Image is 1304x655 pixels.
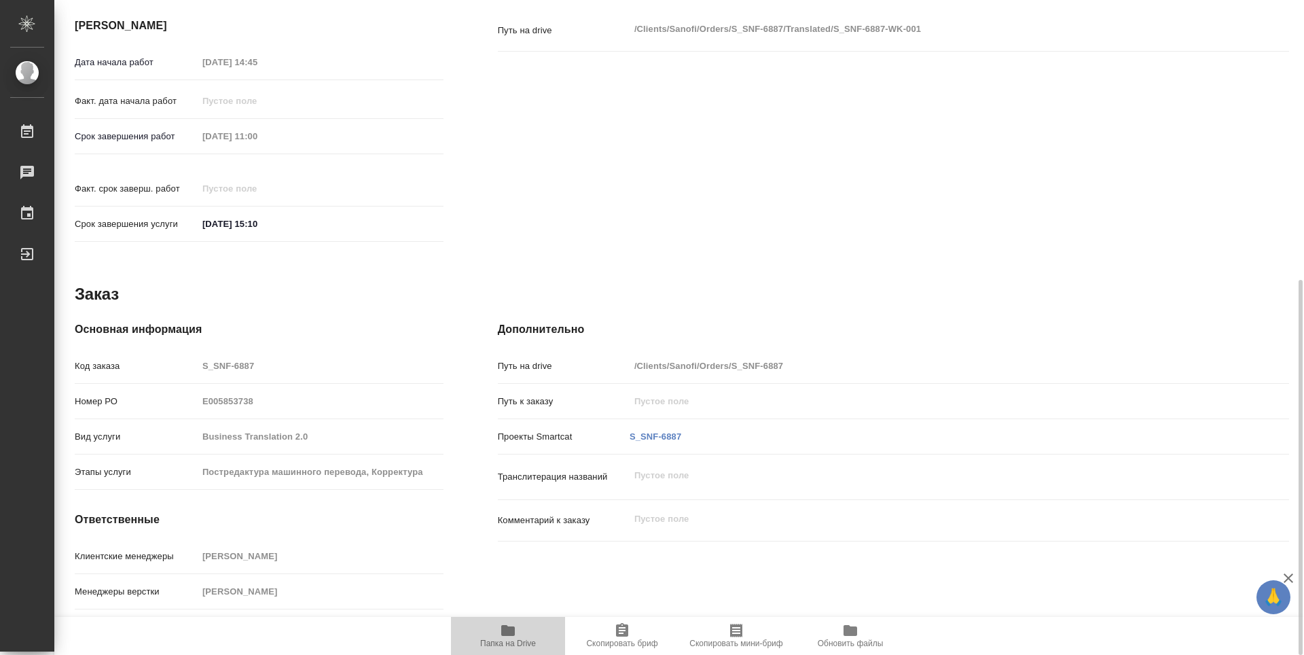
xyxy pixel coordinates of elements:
[198,391,443,411] input: Пустое поле
[498,321,1289,338] h4: Дополнительно
[198,546,443,566] input: Пустое поле
[75,18,443,34] h4: [PERSON_NAME]
[75,359,198,373] p: Код заказа
[793,617,907,655] button: Обновить файлы
[1256,580,1290,614] button: 🙏
[198,52,316,72] input: Пустое поле
[198,179,316,198] input: Пустое поле
[498,514,630,527] p: Комментарий к заказу
[630,431,681,442] a: S_SNF-6887
[630,18,1223,41] textarea: /Clients/Sanofi/Orders/S_SNF-6887/Translated/S_SNF-6887-WK-001
[586,639,657,648] span: Скопировать бриф
[198,427,443,446] input: Пустое поле
[75,585,198,599] p: Менеджеры верстки
[75,182,198,196] p: Факт. срок заверш. работ
[75,430,198,444] p: Вид услуги
[498,24,630,37] p: Путь на drive
[75,283,119,305] h2: Заказ
[679,617,793,655] button: Скопировать мини-бриф
[75,465,198,479] p: Этапы услуги
[480,639,536,648] span: Папка на Drive
[198,91,316,111] input: Пустое поле
[198,126,316,146] input: Пустое поле
[498,470,630,484] p: Транслитерация названий
[198,582,443,601] input: Пустое поле
[818,639,884,648] span: Обновить файлы
[75,395,198,408] p: Номер РО
[630,391,1223,411] input: Пустое поле
[75,94,198,108] p: Факт. дата начала работ
[451,617,565,655] button: Папка на Drive
[498,395,630,408] p: Путь к заказу
[565,617,679,655] button: Скопировать бриф
[75,512,443,528] h4: Ответственные
[75,321,443,338] h4: Основная информация
[198,356,443,376] input: Пустое поле
[689,639,782,648] span: Скопировать мини-бриф
[198,214,316,234] input: ✎ Введи что-нибудь
[75,550,198,563] p: Клиентские менеджеры
[75,130,198,143] p: Срок завершения работ
[498,359,630,373] p: Путь на drive
[1262,583,1285,612] span: 🙏
[75,217,198,231] p: Срок завершения услуги
[198,462,443,482] input: Пустое поле
[498,430,630,444] p: Проекты Smartcat
[630,356,1223,376] input: Пустое поле
[75,56,198,69] p: Дата начала работ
